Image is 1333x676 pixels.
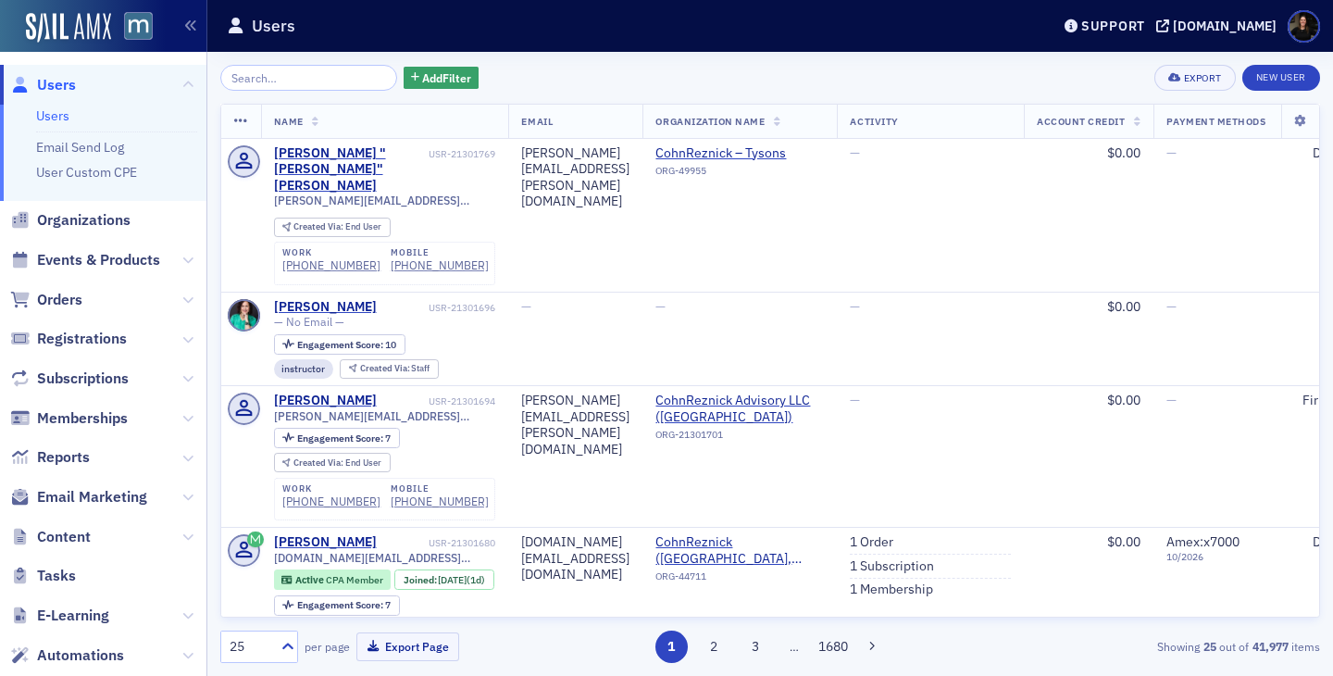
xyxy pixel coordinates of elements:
span: Amex : x7000 [1166,533,1240,550]
button: [DOMAIN_NAME] [1156,19,1283,32]
button: 1680 [817,631,850,663]
span: Organization Name [655,115,765,128]
span: Users [37,75,76,95]
div: [PERSON_NAME][EMAIL_ADDRESS][PERSON_NAME][DOMAIN_NAME] [521,145,629,210]
span: [DOMAIN_NAME][EMAIL_ADDRESS][DOMAIN_NAME] [274,551,496,565]
div: (1d) [438,574,485,586]
span: … [781,638,807,655]
span: CohnReznick Advisory LLC (Bethesda) [655,393,824,425]
a: CohnReznick – Tysons [655,145,824,162]
a: 1 Order [850,534,893,551]
span: Registrations [37,329,127,349]
div: Engagement Score: 7 [274,595,400,616]
a: Users [36,107,69,124]
div: [PERSON_NAME] [274,299,377,316]
div: USR-21301696 [380,302,495,314]
div: End User [293,222,381,232]
div: mobile [391,483,489,494]
span: Active [295,573,326,586]
a: Reports [10,447,90,468]
span: — [1166,144,1177,161]
a: [PERSON_NAME] [274,534,377,551]
span: Orders [37,290,82,310]
a: [PHONE_NUMBER] [282,494,380,508]
span: Engagement Score : [297,432,385,444]
input: Search… [220,65,397,91]
div: Created Via: End User [274,453,391,472]
div: Showing out of items [966,638,1320,655]
a: CohnReznick Advisory LLC ([GEOGRAPHIC_DATA]) [655,393,824,425]
a: New User [1242,65,1320,91]
a: CohnReznick ([GEOGRAPHIC_DATA], [GEOGRAPHIC_DATA]) [655,534,824,567]
strong: 41,977 [1249,638,1291,655]
span: Engagement Score : [297,598,385,611]
div: Active: Active: CPA Member [274,570,392,590]
span: Reports [37,447,90,468]
span: CohnReznick (Bethesda, MD) [655,534,824,567]
a: User Custom CPE [36,164,137,181]
span: — [850,144,860,161]
span: — [655,298,666,315]
span: $0.00 [1107,298,1140,315]
div: Export [1184,73,1222,83]
span: Joined : [404,574,439,586]
span: Created Via : [293,220,345,232]
div: work [282,483,380,494]
span: Name [274,115,304,128]
div: Created Via: Staff [340,359,439,379]
a: Email Send Log [36,139,124,156]
h1: Users [252,15,295,37]
div: 10 [297,340,396,350]
a: Subscriptions [10,369,129,389]
span: $0.00 [1107,144,1140,161]
div: [DOMAIN_NAME][EMAIL_ADDRESS][DOMAIN_NAME] [521,534,629,583]
a: 1 Subscription [850,558,934,575]
a: [PHONE_NUMBER] [391,258,489,272]
a: Organizations [10,210,131,231]
a: [PHONE_NUMBER] [391,494,489,508]
a: Memberships [10,408,128,429]
div: USR-21301769 [429,148,495,160]
strong: 25 [1200,638,1219,655]
img: SailAMX [124,12,153,41]
a: [PERSON_NAME] [274,393,377,409]
a: Email Marketing [10,487,147,507]
a: Users [10,75,76,95]
span: $0.00 [1107,392,1140,408]
span: Email Marketing [37,487,147,507]
span: Email [521,115,553,128]
div: Support [1081,18,1145,34]
a: Events & Products [10,250,160,270]
span: [PERSON_NAME][EMAIL_ADDRESS][PERSON_NAME][DOMAIN_NAME] [274,409,496,423]
div: Created Via: End User [274,218,391,237]
span: Tasks [37,566,76,586]
span: E-Learning [37,606,109,626]
button: 2 [697,631,729,663]
span: Memberships [37,408,128,429]
span: — [850,392,860,408]
a: E-Learning [10,606,109,626]
span: 10 / 2026 [1166,551,1271,563]
a: Content [10,527,91,547]
span: Subscriptions [37,369,129,389]
span: — [850,298,860,315]
a: [PERSON_NAME] "[PERSON_NAME]" [PERSON_NAME] [274,145,426,194]
div: Joined: 2025-09-09 00:00:00 [394,570,494,590]
span: $0.00 [1107,533,1140,550]
button: AddFilter [404,67,480,90]
div: ORG-49955 [655,165,824,183]
span: Created Via : [293,457,345,469]
div: 7 [297,433,391,444]
div: ORG-21301701 [655,429,824,447]
a: [PHONE_NUMBER] [282,258,380,272]
a: Orders [10,290,82,310]
img: SailAMX [26,13,111,43]
div: instructor [274,359,334,379]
